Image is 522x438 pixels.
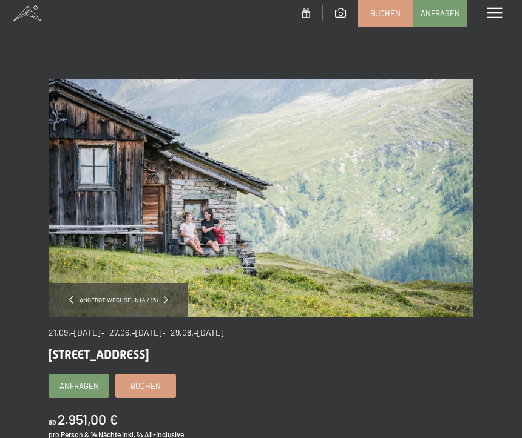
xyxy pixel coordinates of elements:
a: Anfragen [413,1,467,26]
b: 2.951,00 € [58,411,118,428]
span: [STREET_ADDRESS] [49,347,149,362]
span: • 27.06.–[DATE] [101,327,161,337]
a: Anfragen [49,374,109,397]
span: ab [49,417,56,426]
span: Buchen [370,8,401,19]
a: Buchen [116,374,175,397]
span: 21.09.–[DATE] [49,327,100,337]
span: • 29.08.–[DATE] [163,327,223,337]
span: Buchen [130,380,161,391]
a: Buchen [359,1,412,26]
span: Angebot wechseln (4 / 15) [73,296,164,304]
span: Anfragen [421,8,460,19]
img: Bleibe 14, zahle 13 [49,79,473,317]
span: Anfragen [59,380,99,391]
